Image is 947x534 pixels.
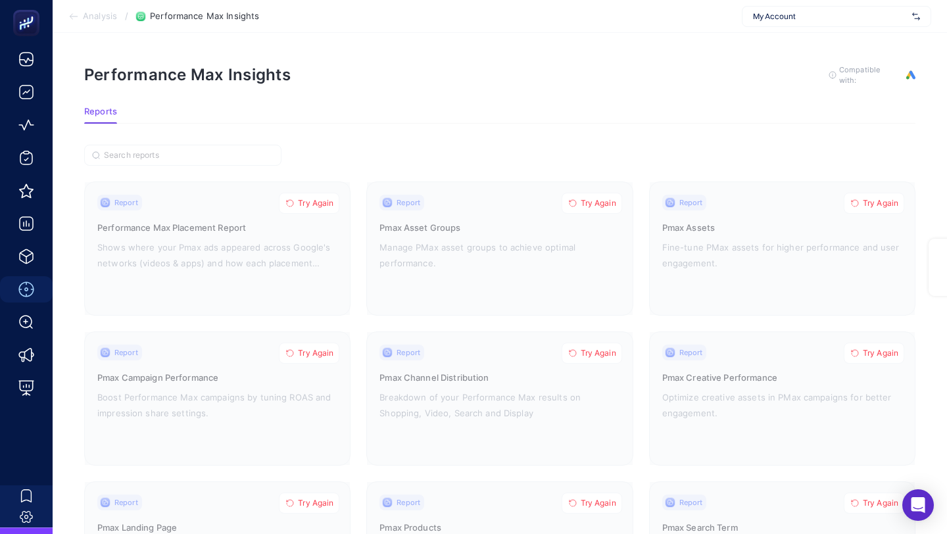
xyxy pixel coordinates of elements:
[863,348,898,358] span: Try Again
[562,493,622,514] button: Try Again
[84,331,351,466] a: ReportTry AgainPmax Campaign PerformanceBoost Performance Max campaigns by tuning ROAS and impres...
[366,182,633,316] a: ReportTry AgainPmax Asset GroupsManage PMax asset groups to achieve optimal performance.
[844,493,904,514] button: Try Again
[902,489,934,521] div: Open Intercom Messenger
[649,182,915,316] a: ReportTry AgainPmax AssetsFine-tune PMax assets for higher performance and user engagement.
[562,193,622,214] button: Try Again
[150,11,259,22] span: Performance Max Insights
[581,198,616,208] span: Try Again
[84,182,351,316] a: ReportTry AgainPerformance Max Placement ReportShows where your Pmax ads appeared across Google's...
[844,193,904,214] button: Try Again
[84,65,291,84] h1: Performance Max Insights
[912,10,920,23] img: svg%3e
[298,498,333,508] span: Try Again
[649,331,915,466] a: ReportTry AgainPmax Creative PerformanceOptimize creative assets in PMax campaigns for better eng...
[581,498,616,508] span: Try Again
[298,348,333,358] span: Try Again
[562,343,622,364] button: Try Again
[279,193,339,214] button: Try Again
[366,331,633,466] a: ReportTry AgainPmax Channel DistributionBreakdown of your Performance Max results on Shopping, Vi...
[84,107,117,124] button: Reports
[298,198,333,208] span: Try Again
[844,343,904,364] button: Try Again
[279,493,339,514] button: Try Again
[279,343,339,364] button: Try Again
[83,11,117,22] span: Analysis
[863,198,898,208] span: Try Again
[125,11,128,21] span: /
[839,64,898,85] span: Compatible with:
[104,151,274,160] input: Search
[863,498,898,508] span: Try Again
[581,348,616,358] span: Try Again
[84,107,117,117] span: Reports
[753,11,907,22] span: My Account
